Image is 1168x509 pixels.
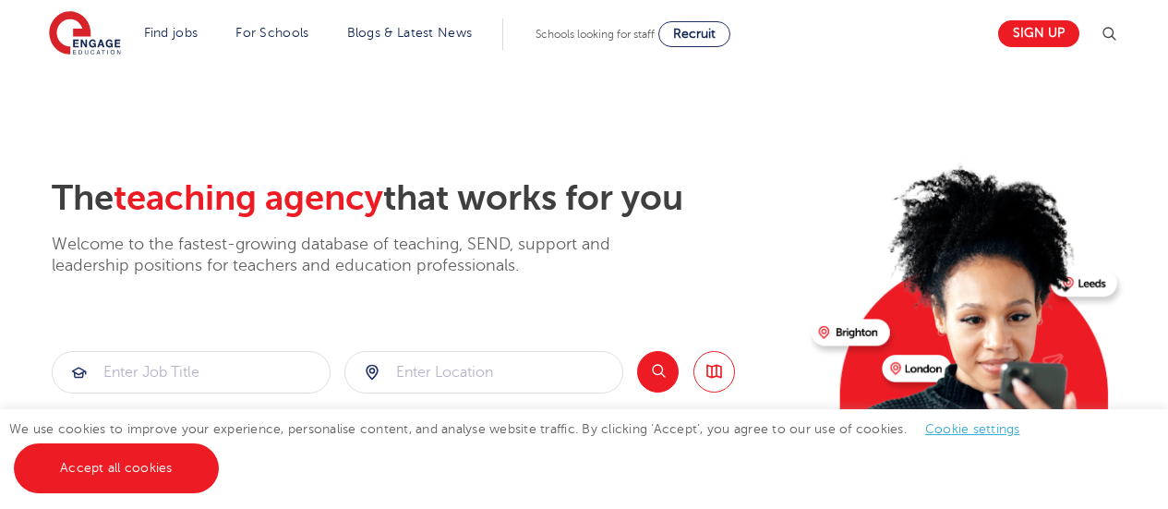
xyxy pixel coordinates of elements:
button: Search [637,351,679,393]
a: Blogs & Latest News [347,26,473,40]
input: Submit [53,352,330,393]
span: Recruit [673,27,716,41]
a: Sign up [998,20,1079,47]
div: Submit [344,351,623,394]
a: Recruit [658,21,730,47]
p: Welcome to the fastest-growing database of teaching, SEND, support and leadership positions for t... [52,234,661,277]
span: teaching agency [114,178,383,218]
input: Submit [345,352,622,393]
div: Submit [52,351,331,394]
a: Cookie settings [925,422,1020,436]
span: We use cookies to improve your experience, personalise content, and analyse website traffic. By c... [9,422,1039,475]
a: For Schools [235,26,308,40]
a: Accept all cookies [14,443,219,493]
img: Engage Education [49,11,121,57]
span: Schools looking for staff [536,28,655,41]
a: Find jobs [144,26,199,40]
h2: The that works for you [52,177,797,220]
